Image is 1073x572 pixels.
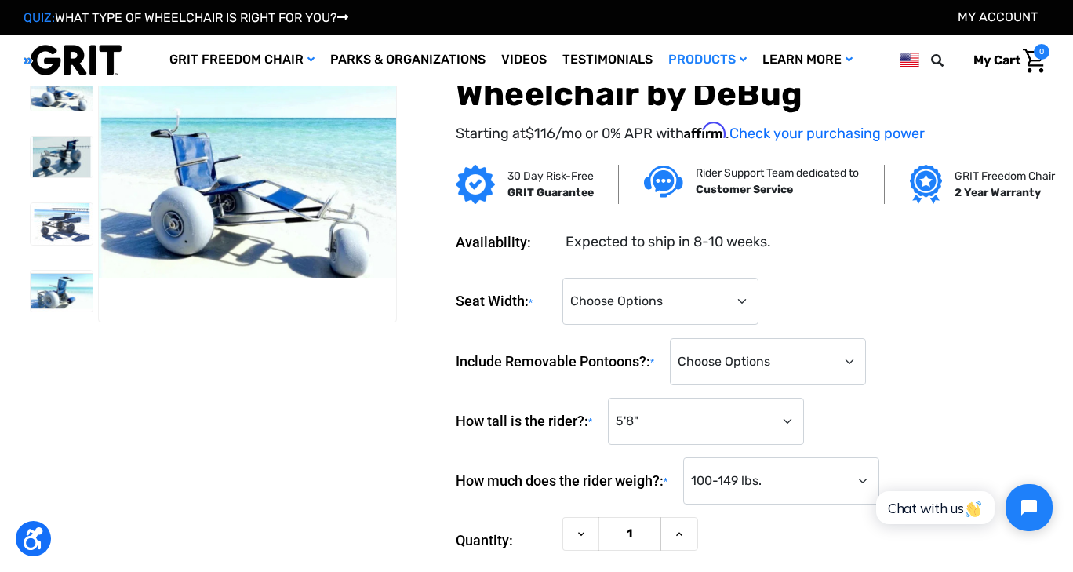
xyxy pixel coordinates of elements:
[962,44,1049,77] a: Cart with 0 items
[526,125,555,142] span: $116
[31,70,93,111] img: EZ Roller Submersible Beach Wheelchair by DeBug
[955,168,1055,184] p: GRIT Freedom Chair
[456,517,555,564] label: Quantity:
[456,122,1049,144] p: Starting at /mo or 0% APR with .
[684,122,726,139] span: Affirm
[507,186,594,199] strong: GRIT Guarantee
[859,471,1066,545] iframe: Tidio Chat
[24,10,55,25] span: QUIZ:
[958,9,1038,24] a: Account
[31,203,93,244] img: EZ Roller Submersible Beach Wheelchair by DeBug
[938,44,962,77] input: Search
[507,168,594,184] p: 30 Day Risk-Free
[900,50,919,70] img: us.png
[456,165,495,204] img: GRIT Guarantee
[973,53,1020,67] span: My Cart
[99,79,396,278] img: EZ Roller Submersible Beach Wheelchair by DeBug
[456,398,600,446] label: How tall is the rider?:
[493,35,555,86] a: Videos
[566,231,771,253] dd: Expected to ship in 8-10 weeks.
[456,457,675,505] label: How much does the rider weigh?:
[31,137,93,177] img: EZ Roller Submersible Beach Wheelchair by DeBug
[729,125,925,142] a: Check your purchasing power - Learn more about Affirm Financing (opens in modal)
[1023,49,1046,73] img: Cart
[644,166,683,198] img: Customer service
[910,165,942,204] img: Grit freedom
[24,44,122,76] img: GRIT All-Terrain Wheelchair and Mobility Equipment
[696,165,859,181] p: Rider Support Team dedicated to
[755,35,860,86] a: Learn More
[24,10,348,25] a: QUIZ:WHAT TYPE OF WHEELCHAIR IS RIGHT FOR YOU?
[555,35,660,86] a: Testimonials
[1034,44,1049,60] span: 0
[162,35,322,86] a: GRIT Freedom Chair
[322,35,493,86] a: Parks & Organizations
[456,231,555,253] dt: Availability:
[696,183,793,196] strong: Customer Service
[955,186,1041,199] strong: 2 Year Warranty
[456,278,555,326] label: Seat Width:
[660,35,755,86] a: Products
[456,338,662,386] label: Include Removable Pontoons?:
[31,271,93,312] img: EZ Roller Submersible Beach Wheelchair by DeBug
